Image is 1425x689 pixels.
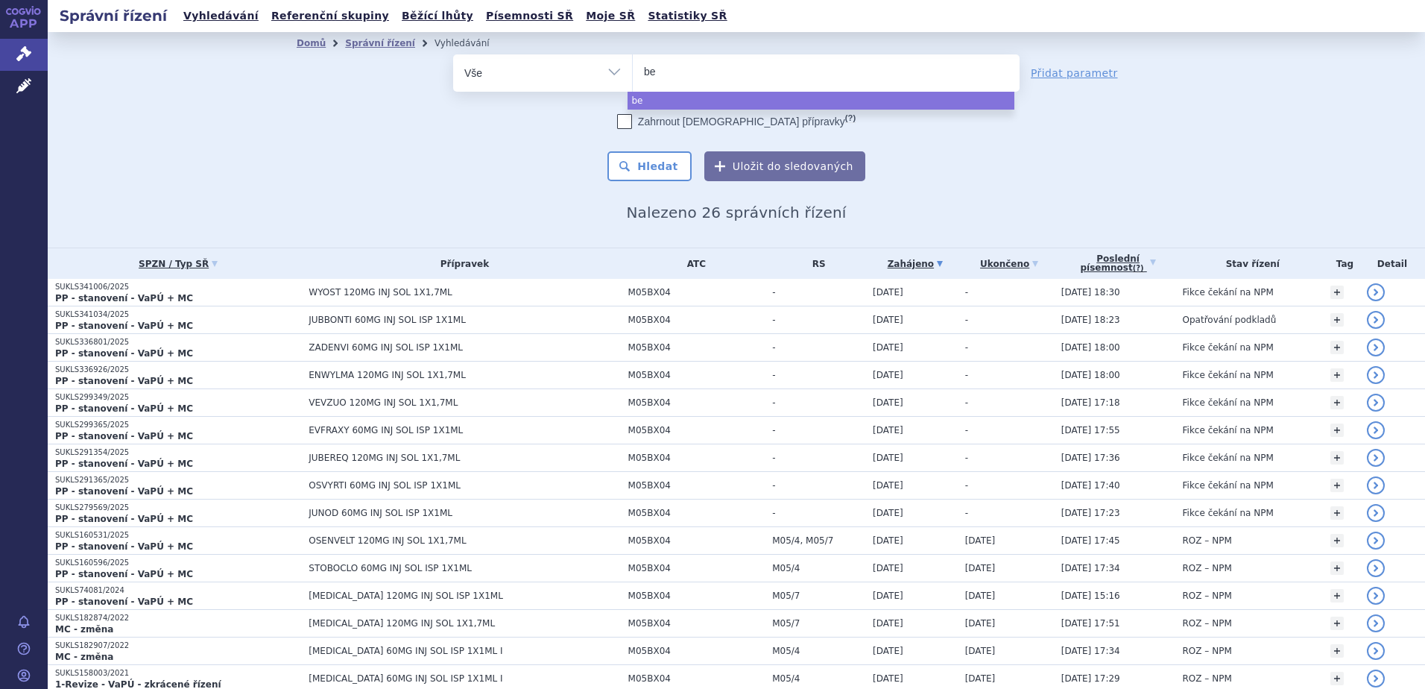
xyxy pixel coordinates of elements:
[309,425,620,435] span: EVFRAXY 60MG INJ SOL ISP 1X1ML
[1183,563,1232,573] span: ROZ – NPM
[581,6,639,26] a: Moje SŘ
[55,514,193,524] strong: PP - stanovení - VaPÚ + MC
[1367,394,1385,412] a: detail
[309,342,620,353] span: ZADENVI 60MG INJ SOL ISP 1X1ML
[1367,587,1385,605] a: detail
[965,254,1054,274] a: Ukončeno
[55,585,301,596] p: SUKLS74081/2024
[309,315,620,325] span: JUBBONTI 60MG INJ SOL ISP 1X1ML
[55,624,113,635] strong: MC - změna
[309,646,620,656] span: [MEDICAL_DATA] 60MG INJ SOL ISP 1X1ML I
[965,673,996,684] span: [DATE]
[1183,370,1274,380] span: Fikce čekání na NPM
[772,508,865,518] span: -
[309,370,620,380] span: ENWYLMA 120MG INJ SOL 1X1,7ML
[309,618,620,629] span: [MEDICAL_DATA] 120MG INJ SOL 1X1,7ML
[628,370,765,380] span: M05BX04
[772,397,865,408] span: -
[55,597,193,607] strong: PP - stanovení - VaPÚ + MC
[55,530,301,541] p: SUKLS160531/2025
[873,563,903,573] span: [DATE]
[628,453,765,463] span: M05BX04
[55,652,113,662] strong: MC - změna
[1183,480,1274,491] span: Fikce čekání na NPM
[1061,370,1120,380] span: [DATE] 18:00
[628,646,765,656] span: M05BX04
[55,376,193,386] strong: PP - stanovení - VaPÚ + MC
[628,563,765,573] span: M05BX04
[873,254,958,274] a: Zahájeno
[965,591,996,601] span: [DATE]
[397,6,478,26] a: Běžící lhůty
[1061,425,1120,435] span: [DATE] 17:55
[345,38,415,48] a: Správní řízení
[309,453,620,463] span: JUBEREQ 120MG INJ SOL 1X1,7ML
[1330,341,1344,354] a: +
[628,535,765,546] span: M05BX04
[643,6,731,26] a: Statistiky SŘ
[1183,591,1232,601] span: ROZ – NPM
[772,535,865,546] span: M05/4, M05/7
[1330,424,1344,437] a: +
[1183,453,1274,463] span: Fikce čekání na NPM
[772,618,865,629] span: M05/7
[704,151,865,181] button: Uložit do sledovaných
[309,673,620,684] span: [MEDICAL_DATA] 60MG INJ SOL ISP 1X1ML I
[873,508,903,518] span: [DATE]
[772,425,865,435] span: -
[1330,617,1344,630] a: +
[772,370,865,380] span: -
[1183,535,1232,546] span: ROZ – NPM
[1367,421,1385,439] a: detail
[1367,642,1385,660] a: detail
[965,563,996,573] span: [DATE]
[873,397,903,408] span: [DATE]
[301,248,620,279] th: Přípravek
[965,315,968,325] span: -
[1061,508,1120,518] span: [DATE] 17:23
[309,480,620,491] span: OSVYRTI 60MG INJ SOL ISP 1X1ML
[55,337,301,347] p: SUKLS336801/2025
[55,668,301,679] p: SUKLS158003/2021
[1061,248,1175,279] a: Poslednípísemnost(?)
[309,535,620,546] span: OSENVELT 120MG INJ SOL 1X1,7ML
[628,480,765,491] span: M05BX04
[628,92,1014,110] li: be
[1330,672,1344,685] a: +
[873,673,903,684] span: [DATE]
[1183,287,1274,298] span: Fikce čekání na NPM
[55,293,193,303] strong: PP - stanovení - VaPÚ + MC
[179,6,263,26] a: Vyhledávání
[309,508,620,518] span: JUNOD 60MG INJ SOL ISP 1X1ML
[55,641,301,651] p: SUKLS182907/2022
[873,591,903,601] span: [DATE]
[1183,508,1274,518] span: Fikce čekání na NPM
[965,453,968,463] span: -
[1367,449,1385,467] a: detail
[1183,425,1274,435] span: Fikce čekání na NPM
[1061,646,1120,656] span: [DATE] 17:34
[55,447,301,458] p: SUKLS291354/2025
[1359,248,1425,279] th: Detail
[1367,670,1385,688] a: detail
[1367,366,1385,384] a: detail
[55,459,193,469] strong: PP - stanovení - VaPÚ + MC
[1061,480,1120,491] span: [DATE] 17:40
[309,563,620,573] span: STOBOCLO 60MG INJ SOL ISP 1X1ML
[1330,589,1344,603] a: +
[1061,673,1120,684] span: [DATE] 17:29
[965,425,968,435] span: -
[772,315,865,325] span: -
[628,673,765,684] span: M05BX04
[55,613,301,623] p: SUKLS182874/2022
[55,365,301,375] p: SUKLS336926/2025
[873,646,903,656] span: [DATE]
[55,254,301,274] a: SPZN / Typ SŘ
[873,480,903,491] span: [DATE]
[965,618,996,629] span: [DATE]
[55,282,301,292] p: SUKLS341006/2025
[1183,397,1274,408] span: Fikce čekání na NPM
[772,453,865,463] span: -
[1367,504,1385,522] a: detail
[55,348,193,359] strong: PP - stanovení - VaPÚ + MC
